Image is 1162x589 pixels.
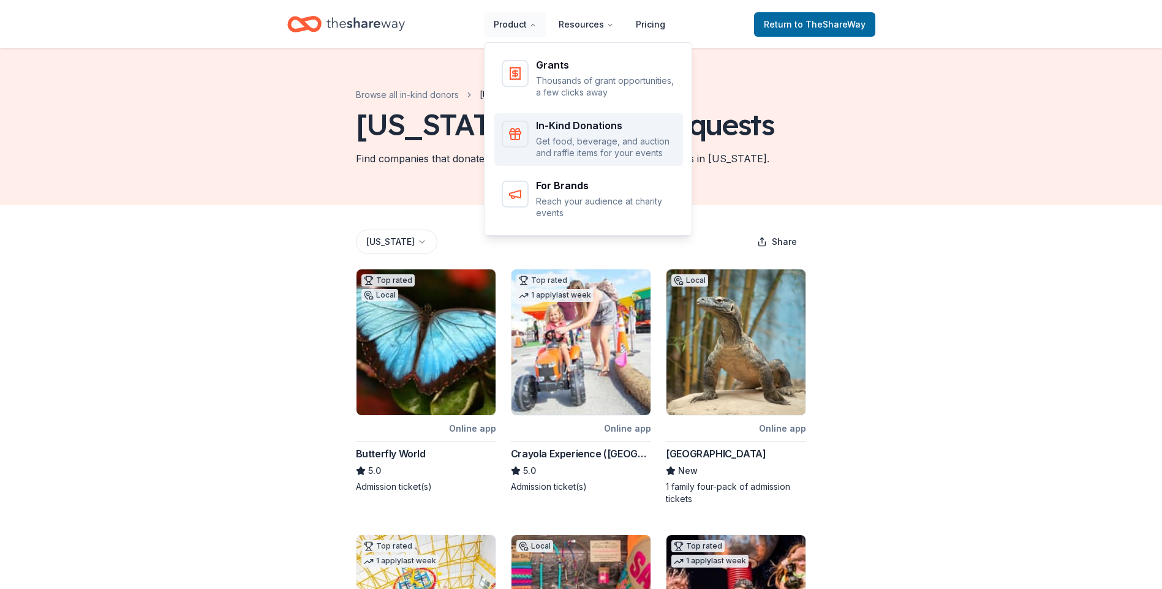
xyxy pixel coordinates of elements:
div: Butterfly World [356,446,426,461]
a: Image for Butterfly WorldTop ratedLocalOnline appButterfly World5.0Admission ticket(s) [356,269,496,493]
a: GrantsThousands of grant opportunities, a few clicks away [494,53,683,106]
p: Get food, beverage, and auction and raffle items for your events [536,135,676,159]
p: Reach your audience at charity events [536,195,676,219]
button: Product [484,12,546,37]
div: Admission ticket(s) [356,481,496,493]
a: Pricing [626,12,675,37]
a: Home [287,10,405,39]
div: Crayola Experience ([GEOGRAPHIC_DATA]) [511,446,651,461]
div: Online app [759,421,806,436]
a: For BrandsReach your audience at charity events [494,173,683,227]
div: Online app [449,421,496,436]
span: 5.0 [523,463,536,478]
a: In-Kind DonationsGet food, beverage, and auction and raffle items for your events [494,113,683,167]
div: Find companies that donate food, beverage, and raffle and auction items in [US_STATE]. [356,151,769,166]
a: Browse all in-kind donors [356,88,459,102]
img: Image for Butterfly World [357,269,496,415]
div: Local [671,274,708,287]
div: [US_STATE] Donation Requests [356,107,774,141]
div: Local [361,289,398,301]
span: 5.0 [368,463,381,478]
div: Online app [604,421,651,436]
div: Top rated [361,540,415,552]
div: 1 family four-pack of admission tickets [666,481,806,505]
img: Image for Crayola Experience (Orlando) [511,269,651,415]
a: Image for Jacksonville Zoo and GardensLocalOnline app[GEOGRAPHIC_DATA]New1 family four-pack of ad... [666,269,806,505]
span: Share [772,234,797,249]
a: Image for Crayola Experience (Orlando)Top rated1 applylast weekOnline appCrayola Experience ([GEO... [511,269,651,493]
div: Product [485,43,693,236]
a: Returnto TheShareWay [754,12,875,37]
span: to TheShareWay [794,19,866,29]
span: [US_STATE] [480,88,529,102]
div: 1 apply last week [361,555,439,568]
div: In-Kind Donations [536,121,676,130]
img: Image for Jacksonville Zoo and Gardens [666,269,805,415]
nav: Main [484,10,675,39]
div: Top rated [671,540,725,552]
div: Grants [536,60,676,70]
div: For Brands [536,181,676,190]
div: Top rated [361,274,415,287]
div: Local [516,540,553,552]
div: [GEOGRAPHIC_DATA] [666,446,766,461]
div: 1 apply last week [516,289,594,302]
button: Resources [549,12,624,37]
div: Admission ticket(s) [511,481,651,493]
button: Share [747,230,807,254]
div: Top rated [516,274,570,287]
p: Thousands of grant opportunities, a few clicks away [536,75,676,99]
nav: breadcrumb [356,88,529,102]
span: Return [764,17,866,32]
div: 1 apply last week [671,555,749,568]
span: New [678,463,698,478]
